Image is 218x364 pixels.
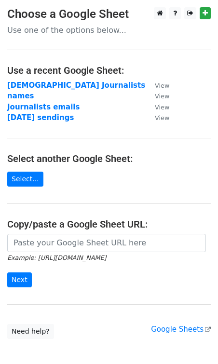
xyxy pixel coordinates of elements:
h4: Select another Google Sheet: [7,153,211,164]
a: [DEMOGRAPHIC_DATA] Journalists [7,81,145,90]
a: names [7,92,34,100]
a: Select... [7,172,43,187]
a: View [145,113,169,122]
a: View [145,92,169,100]
input: Paste your Google Sheet URL here [7,234,206,252]
small: Example: [URL][DOMAIN_NAME] [7,254,106,261]
h4: Use a recent Google Sheet: [7,65,211,76]
small: View [155,104,169,111]
a: View [145,103,169,111]
small: View [155,93,169,100]
p: Use one of the options below... [7,25,211,35]
input: Next [7,272,32,287]
a: Journalists emails [7,103,80,111]
small: View [155,82,169,89]
a: View [145,81,169,90]
a: [DATE] sendings [7,113,74,122]
a: Google Sheets [151,325,211,334]
a: Need help? [7,324,54,339]
h4: Copy/paste a Google Sheet URL: [7,218,211,230]
h3: Choose a Google Sheet [7,7,211,21]
small: View [155,114,169,121]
